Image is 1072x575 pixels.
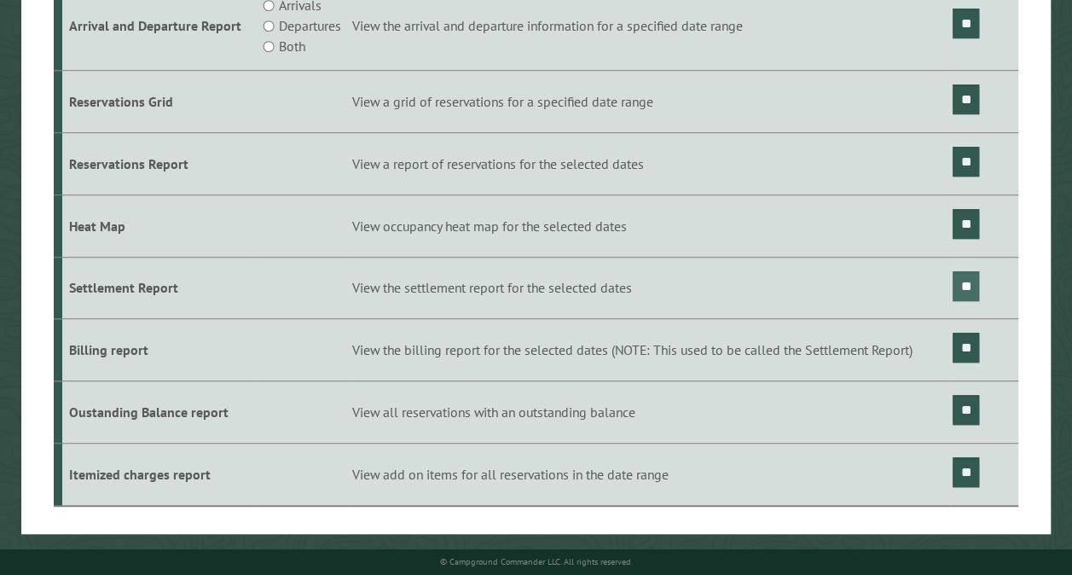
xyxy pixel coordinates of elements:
td: View a report of reservations for the selected dates [349,132,950,195]
td: Billing report [62,319,256,381]
td: Reservations Report [62,132,256,195]
label: Departures [279,15,341,36]
td: Heat Map [62,195,256,257]
td: Settlement Report [62,257,256,319]
td: View all reservations with an outstanding balance [349,381,950,444]
td: View occupancy heat map for the selected dates [349,195,950,257]
small: © Campground Commander LLC. All rights reserved. [440,556,633,567]
td: Itemized charges report [62,443,256,505]
td: View the settlement report for the selected dates [349,257,950,319]
td: View add on items for all reservations in the date range [349,443,950,505]
label: Both [279,36,305,56]
td: View the billing report for the selected dates (NOTE: This used to be called the Settlement Report) [349,319,950,381]
td: View a grid of reservations for a specified date range [349,71,950,133]
td: Oustanding Balance report [62,381,256,444]
td: Reservations Grid [62,71,256,133]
